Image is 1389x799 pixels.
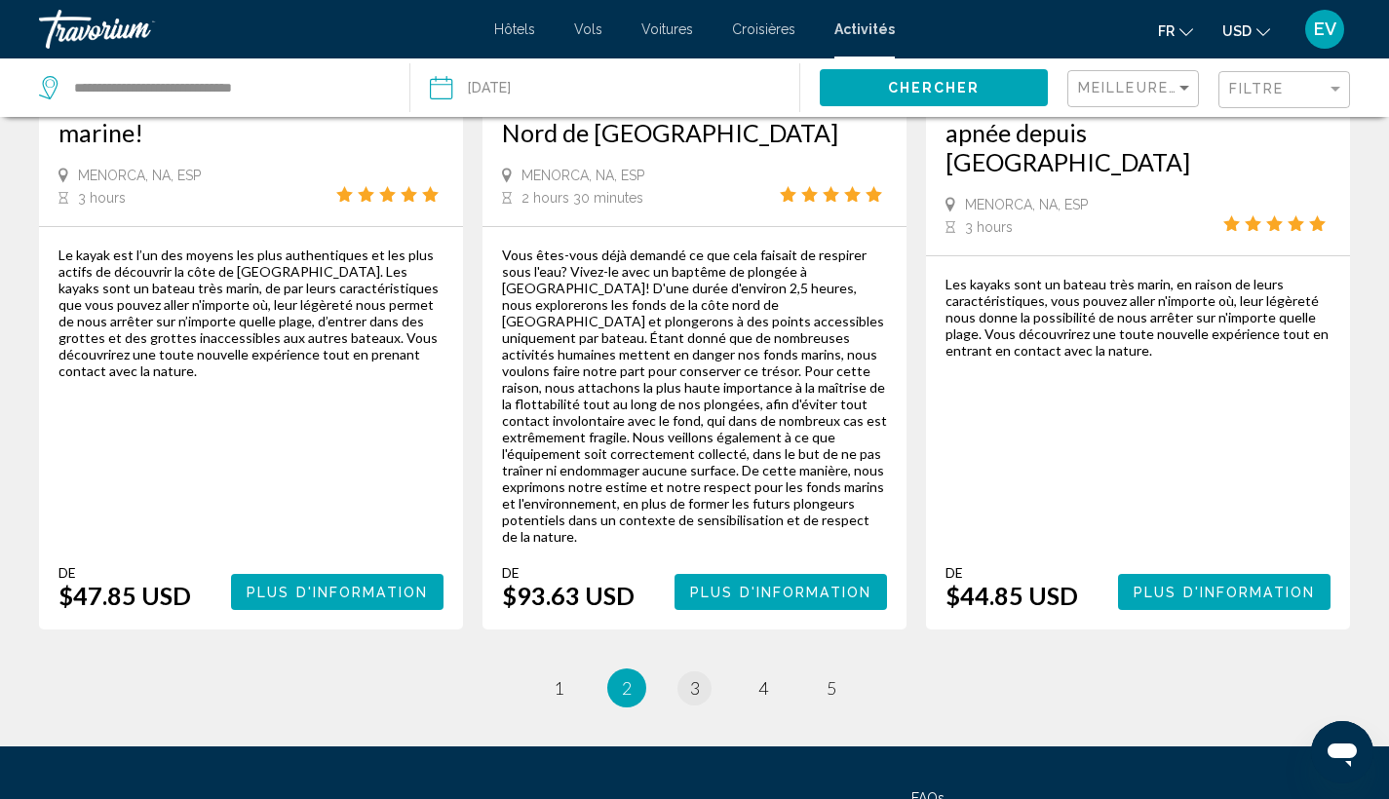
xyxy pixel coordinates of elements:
[1222,23,1252,39] span: USD
[58,89,444,147] a: Excursion en kayak dans la réserve marine!
[58,564,191,581] div: De
[1158,17,1193,45] button: Change language
[945,89,1331,176] a: Excursion en kayak et plongée en apnée depuis [GEOGRAPHIC_DATA]
[758,677,768,699] span: 4
[827,677,836,699] span: 5
[58,581,191,610] div: $47.85 USD
[1314,19,1336,39] span: EV
[502,89,887,147] a: Baptême dans la Réserve Marine du Nord de [GEOGRAPHIC_DATA]
[820,69,1048,105] button: Chercher
[39,10,475,49] a: Travorium
[78,190,126,206] span: 3 hours
[1118,574,1331,610] button: Plus d'information
[1222,17,1270,45] button: Change currency
[521,190,643,206] span: 2 hours 30 minutes
[834,21,895,37] a: Activités
[888,81,981,96] span: Chercher
[690,677,700,699] span: 3
[965,197,1088,212] span: Menorca, NA, ESP
[430,58,800,117] button: Date: Sep 4, 2025
[521,168,644,183] span: Menorca, NA, ESP
[690,585,871,600] span: Plus d'information
[1229,81,1285,96] span: Filtre
[502,247,887,545] div: Vous êtes-vous déjà demandé ce que cela faisait de respirer sous l'eau? Vivez-le avec un baptême ...
[1078,81,1193,97] mat-select: Sort by
[502,564,635,581] div: De
[58,247,444,379] div: Le kayak est l’un des moyens les plus authentiques et les plus actifs de découvrir la côte de [GE...
[1134,585,1315,600] span: Plus d'information
[1218,70,1350,110] button: Filter
[945,276,1331,359] div: Les kayaks sont un bateau très marin, en raison de leurs caractéristiques, vous pouvez aller n'im...
[39,668,1350,707] ul: Pagination
[622,677,632,699] span: 2
[945,564,1078,581] div: De
[965,219,1013,235] span: 3 hours
[675,574,887,610] button: Plus d'information
[1078,80,1252,95] span: Meilleures ventes
[231,574,444,610] button: Plus d'information
[502,581,635,610] div: $93.63 USD
[494,21,535,37] a: Hôtels
[1158,23,1175,39] span: fr
[641,21,693,37] a: Voitures
[78,168,201,183] span: Menorca, NA, ESP
[1311,721,1373,783] iframe: Bouton de lancement de la fenêtre de messagerie
[574,21,602,37] a: Vols
[247,585,428,600] span: Plus d'information
[732,21,795,37] a: Croisières
[1299,9,1350,50] button: User Menu
[554,677,563,699] span: 1
[945,581,1078,610] div: $44.85 USD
